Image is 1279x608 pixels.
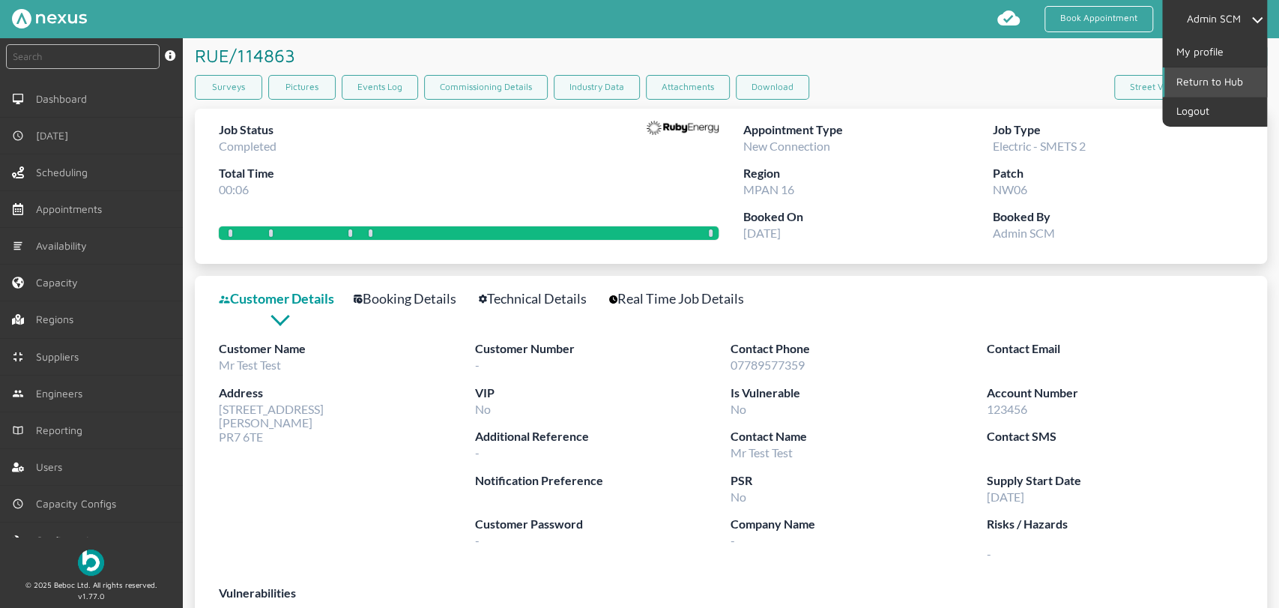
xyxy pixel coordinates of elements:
img: scheduling-left-menu.svg [12,166,24,178]
label: Booked By [993,208,1243,226]
span: No [731,402,746,416]
img: Beboc Logo [78,550,104,576]
span: Regions [36,313,79,325]
span: [DATE] [36,130,74,142]
span: 123456 [987,402,1027,416]
label: Account Number [987,384,1242,403]
a: Commissioning Details [424,75,548,100]
a: Pictures [268,75,336,100]
label: Contact SMS [987,427,1242,446]
label: Company Name [731,515,986,534]
label: Patch [993,164,1243,183]
span: Mr Test Test [219,358,281,372]
img: md-time.svg [12,498,24,510]
label: Job Type [993,121,1243,139]
img: md-desktop.svg [12,93,24,105]
label: Contact Phone [731,340,986,358]
label: Risks / Hazards [987,515,1242,534]
span: Appointments [36,203,108,215]
a: Industry Data [554,75,640,100]
a: Attachments [646,75,730,100]
span: - [475,533,480,547]
label: Customer Name [219,340,475,358]
span: 07789577359 [731,358,805,372]
span: Electric - SMETS 2 [993,139,1086,153]
label: Job Status [219,121,276,139]
span: Reporting [36,424,88,436]
span: Mr Test Test [731,445,793,460]
label: Contact Name [731,427,986,446]
span: No [475,402,491,416]
span: NW06 [993,182,1027,196]
h1: RUE/114863 ️️️ [195,38,300,73]
span: Completed [219,139,276,153]
label: Total Time [219,164,276,183]
label: Customer Password [475,515,731,534]
span: [DATE] [743,226,780,240]
button: Street View [1114,75,1194,100]
img: Supplier Logo [647,121,719,136]
label: Booked On [743,208,993,226]
label: Address [219,384,475,403]
span: Users [36,461,68,473]
a: Technical Details [479,288,603,310]
a: Customer Details [219,288,351,310]
img: md-cloud-done.svg [997,6,1021,30]
span: Capacity [36,277,84,289]
img: md-book.svg [12,424,24,436]
label: Contact Email [987,340,1242,358]
a: Booking Details [354,288,473,310]
label: Is Vulnerable [731,384,986,403]
img: Nexus [12,9,87,28]
span: Engineers [36,388,88,400]
button: Download [736,75,809,100]
img: md-people.svg [12,388,24,400]
span: - [475,358,480,372]
span: - [987,534,1242,561]
a: Events Log [342,75,418,100]
span: - [475,445,480,460]
span: - [731,533,735,547]
label: Vulnerabilities [219,584,1243,603]
span: MPAN 16 [743,182,793,196]
span: Suppliers [36,351,85,363]
label: Appointment Type [743,121,993,139]
a: Logout [1164,97,1266,126]
img: capacity-left-menu.svg [12,277,24,289]
img: md-time.svg [12,130,24,142]
span: No [731,490,746,504]
span: Configurations [36,535,111,547]
a: Real Time Job Details [609,288,761,310]
label: Customer Number [475,340,731,358]
span: Scheduling [36,166,94,178]
span: 00:06 [219,182,249,196]
span: New Connection [743,139,829,153]
a: Surveys [195,75,262,100]
label: Additional Reference [475,427,731,446]
img: user-left-menu.svg [12,461,24,473]
input: Search by: Ref, PostCode, MPAN, MPRN, Account, Customer [6,44,160,69]
a: Book Appointment [1044,6,1153,32]
img: md-build.svg [12,535,24,547]
span: [DATE] [987,490,1024,504]
img: appointments-left-menu.svg [12,203,24,215]
label: Notification Preference [475,472,731,490]
span: Capacity Configs [36,498,122,510]
label: Region [743,164,993,183]
label: PSR [731,472,986,490]
span: [STREET_ADDRESS] [PERSON_NAME] PR7 6TE [219,402,324,444]
img: md-contract.svg [12,351,24,363]
img: md-list.svg [12,240,24,252]
span: Availability [36,240,93,252]
a: My profile [1164,38,1266,67]
a: Return to Hub [1164,67,1266,96]
span: Admin SCM [993,226,1055,240]
label: Supply Start Date [987,472,1242,490]
span: Dashboard [36,93,93,105]
label: VIP [475,384,731,403]
img: regions.left-menu.svg [12,313,24,325]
